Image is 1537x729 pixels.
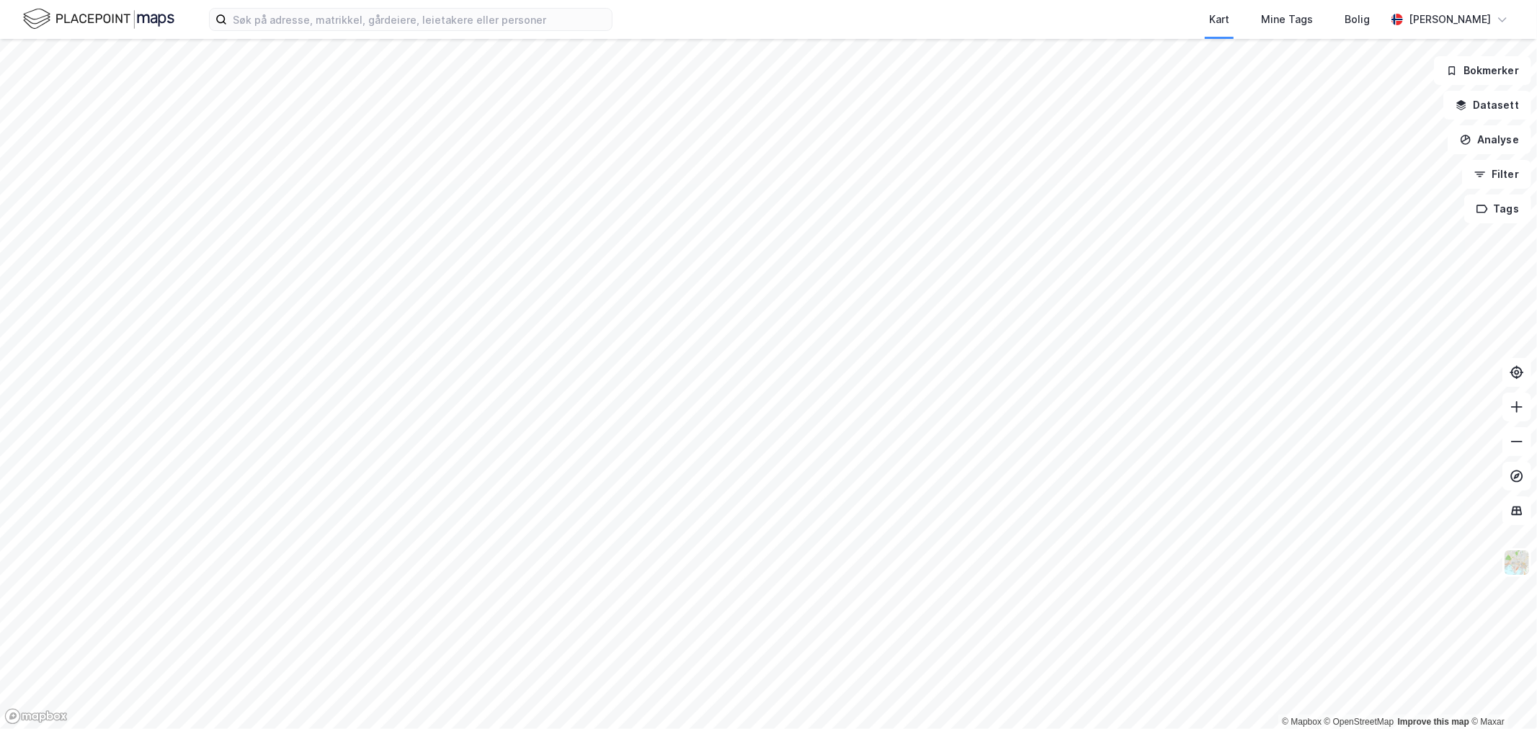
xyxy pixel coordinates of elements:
[1465,660,1537,729] iframe: Chat Widget
[1282,717,1322,727] a: Mapbox
[1409,11,1491,28] div: [PERSON_NAME]
[1345,11,1370,28] div: Bolig
[1324,717,1394,727] a: OpenStreetMap
[1209,11,1229,28] div: Kart
[4,708,68,725] a: Mapbox homepage
[1398,717,1469,727] a: Improve this map
[23,6,174,32] img: logo.f888ab2527a4732fd821a326f86c7f29.svg
[1503,549,1531,576] img: Z
[1462,160,1531,189] button: Filter
[1261,11,1313,28] div: Mine Tags
[1465,660,1537,729] div: Kontrollprogram for chat
[1464,194,1531,223] button: Tags
[1434,56,1531,85] button: Bokmerker
[1443,91,1531,120] button: Datasett
[1448,125,1531,154] button: Analyse
[227,9,612,30] input: Søk på adresse, matrikkel, gårdeiere, leietakere eller personer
